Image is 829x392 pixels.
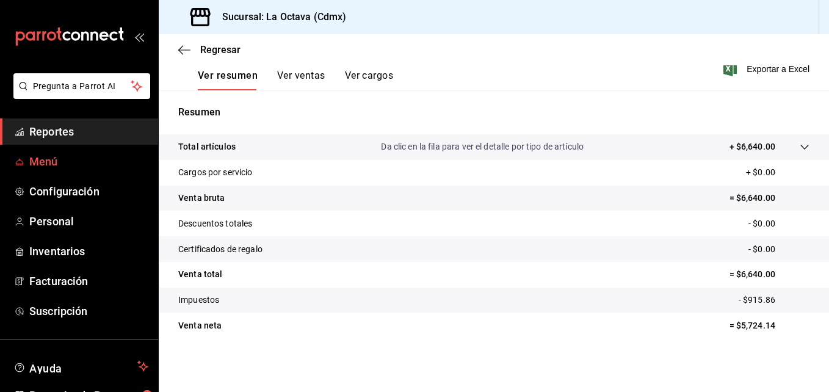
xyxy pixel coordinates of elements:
[212,10,346,24] h3: Sucursal: La Octava (Cdmx)
[33,80,131,93] span: Pregunta a Parrot AI
[134,32,144,42] button: open_drawer_menu
[739,294,809,307] p: - $915.86
[178,166,253,179] p: Cargos por servicio
[178,268,222,281] p: Venta total
[748,217,809,230] p: - $0.00
[178,319,222,332] p: Venta neta
[178,140,236,153] p: Total artículos
[29,213,148,230] span: Personal
[13,73,150,99] button: Pregunta a Parrot AI
[29,243,148,260] span: Inventarios
[178,243,262,256] p: Certificados de regalo
[198,70,258,90] button: Ver resumen
[729,319,809,332] p: = $5,724.14
[748,243,809,256] p: - $0.00
[198,70,393,90] div: navigation tabs
[277,70,325,90] button: Ver ventas
[29,183,148,200] span: Configuración
[178,294,219,307] p: Impuestos
[200,44,241,56] span: Regresar
[178,44,241,56] button: Regresar
[345,70,394,90] button: Ver cargos
[729,140,775,153] p: + $6,640.00
[178,105,809,120] p: Resumen
[381,140,584,153] p: Da clic en la fila para ver el detalle por tipo de artículo
[746,166,809,179] p: + $0.00
[29,303,148,319] span: Suscripción
[29,123,148,140] span: Reportes
[29,153,148,170] span: Menú
[29,359,132,374] span: Ayuda
[178,192,225,205] p: Venta bruta
[726,62,809,76] button: Exportar a Excel
[729,268,809,281] p: = $6,640.00
[729,192,809,205] p: = $6,640.00
[178,217,252,230] p: Descuentos totales
[29,273,148,289] span: Facturación
[9,89,150,101] a: Pregunta a Parrot AI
